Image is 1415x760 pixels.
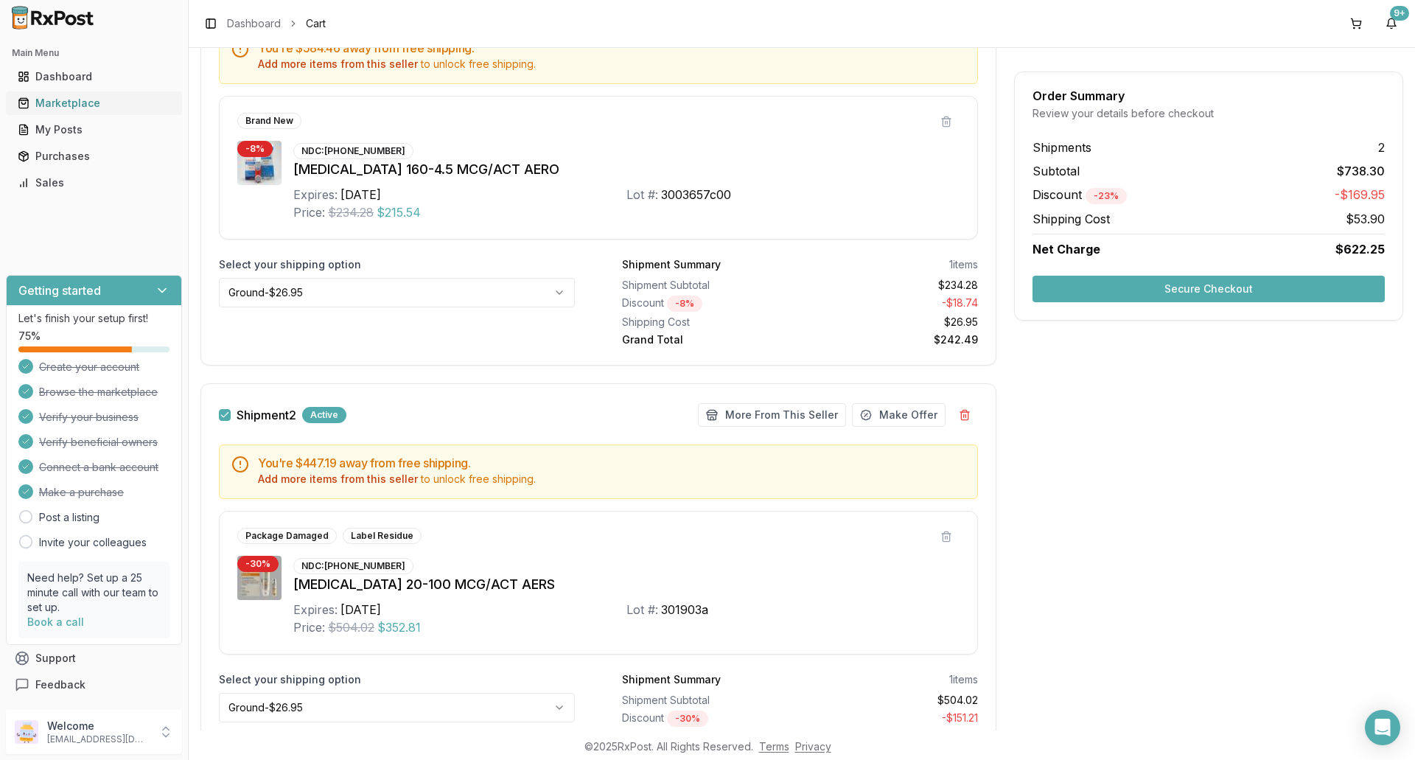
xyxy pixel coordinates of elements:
div: Lot #: [626,601,658,618]
div: Expires: [293,601,338,618]
h3: Getting started [18,282,101,299]
div: Shipment Summary [622,257,721,272]
span: Shipments [1033,139,1091,156]
div: Marketplace [18,96,170,111]
div: 301903a [661,601,708,618]
span: Feedback [35,677,85,692]
span: Connect a bank account [39,460,158,475]
img: User avatar [15,720,38,744]
div: Purchases [18,149,170,164]
div: - 8 % [237,141,273,157]
button: Feedback [6,672,182,698]
span: Discount [1033,187,1127,202]
p: Let's finish your setup first! [18,311,170,326]
a: Marketplace [12,90,176,116]
a: Dashboard [12,63,176,90]
p: Need help? Set up a 25 minute call with our team to set up. [27,571,161,615]
span: Verify beneficial owners [39,435,158,450]
nav: breadcrumb [227,16,326,31]
span: $504.02 [328,618,374,636]
span: Make a purchase [39,485,124,500]
button: Dashboard [6,65,182,88]
div: - 8 % [667,296,702,312]
div: $234.28 [806,278,979,293]
span: $622.25 [1335,240,1385,258]
div: Open Intercom Messenger [1365,710,1400,745]
img: Symbicort 160-4.5 MCG/ACT AERO [237,141,282,185]
button: Add more items from this seller [258,57,418,72]
div: $504.02 [806,693,979,708]
span: 75 % [18,329,41,344]
div: Dashboard [18,69,170,84]
button: Purchases [6,144,182,168]
span: Create your account [39,360,139,374]
div: - 23 % [1086,188,1127,204]
a: Invite your colleagues [39,535,147,550]
div: 3003657c00 [661,186,731,203]
div: Sales [18,175,170,190]
div: Discount [622,711,794,727]
label: Select your shipping option [219,672,575,687]
button: Marketplace [6,91,182,115]
div: Shipping Cost [622,730,794,745]
div: Price: [293,618,325,636]
div: Review your details before checkout [1033,106,1385,121]
div: Shipment Summary [622,672,721,687]
span: $53.90 [1346,210,1385,228]
div: Label Residue [343,528,422,544]
div: to unlock free shipping. [258,57,965,72]
span: $738.30 [1337,162,1385,180]
span: Subtotal [1033,162,1080,180]
div: $26.95 [806,315,979,330]
div: Shipping Cost [622,315,794,330]
span: Net Charge [1033,242,1100,257]
button: 9+ [1380,12,1403,35]
h2: Main Menu [12,47,176,59]
a: Dashboard [227,16,281,31]
div: - 30 % [237,556,279,572]
h5: You're $584.46 away from free shipping. [258,42,965,54]
div: 1 items [949,672,978,687]
div: - $151.21 [806,711,979,727]
a: Sales [12,170,176,196]
span: Verify your business [39,410,139,425]
div: 1 items [949,257,978,272]
div: - 30 % [667,711,708,727]
h5: You're $447.19 away from free shipping. [258,457,965,469]
div: Shipment Subtotal [622,693,794,708]
div: Shipment Subtotal [622,278,794,293]
a: Purchases [12,143,176,170]
div: Active [302,407,346,423]
div: NDC: [PHONE_NUMBER] [293,558,413,574]
div: Grand Total [622,332,794,347]
div: Expires: [293,186,338,203]
span: -$169.95 [1335,186,1385,204]
button: My Posts [6,118,182,142]
img: Combivent Respimat 20-100 MCG/ACT AERS [237,556,282,600]
div: Lot #: [626,186,658,203]
a: Privacy [795,740,831,753]
a: Book a call [27,616,84,628]
div: 9+ [1390,6,1409,21]
div: [DATE] [340,186,381,203]
p: [EMAIL_ADDRESS][DOMAIN_NAME] [47,733,150,745]
div: $26.95 [806,730,979,745]
div: Brand New [237,113,301,129]
span: 2 [1378,139,1385,156]
button: Secure Checkout [1033,276,1385,302]
button: Support [6,645,182,672]
button: Add more items from this seller [258,472,418,487]
div: [DATE] [340,601,381,618]
span: Browse the marketplace [39,385,158,400]
span: $234.28 [328,203,374,221]
a: Terms [759,740,789,753]
button: Make Offer [852,403,946,427]
div: [MEDICAL_DATA] 20-100 MCG/ACT AERS [293,574,960,595]
div: to unlock free shipping. [258,472,965,487]
div: Price: [293,203,325,221]
div: Discount [622,296,794,312]
div: Order Summary [1033,90,1385,102]
button: More From This Seller [698,403,846,427]
a: My Posts [12,116,176,143]
label: Select your shipping option [219,257,575,272]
